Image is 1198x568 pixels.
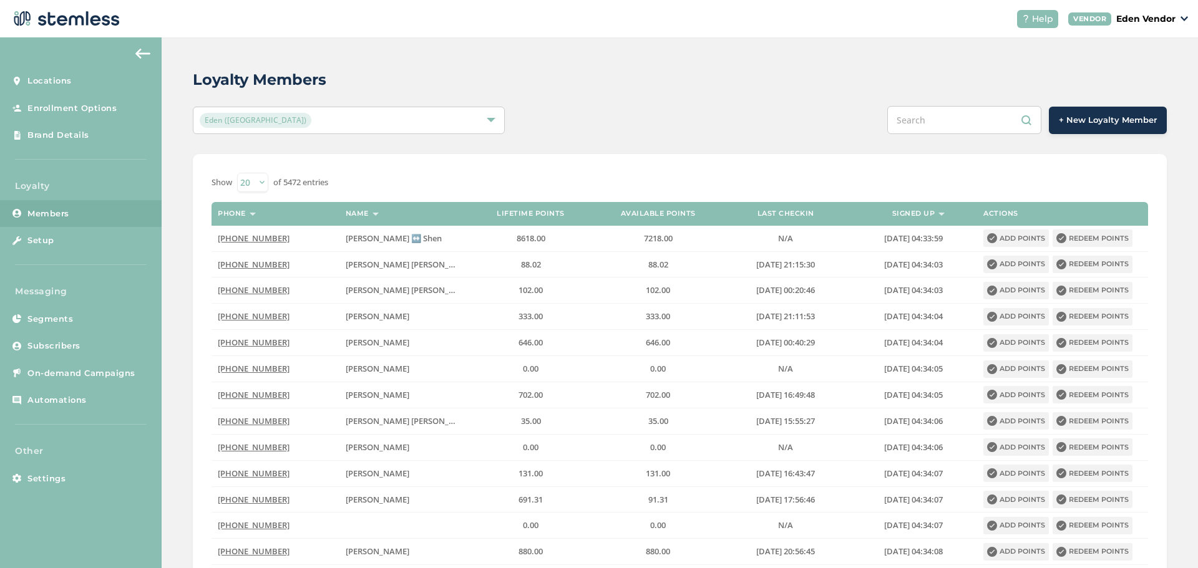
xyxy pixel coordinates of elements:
div: VENDOR [1068,12,1111,26]
label: 2020-06-06 21:11:53 [728,311,843,322]
h2: Loyalty Members [193,69,326,91]
button: + New Loyalty Member [1049,107,1167,134]
span: 333.00 [519,310,543,322]
span: [DATE] 00:40:29 [756,337,815,348]
label: victore anthony girdner [346,311,460,322]
span: [PERSON_NAME] [PERSON_NAME] [346,415,475,426]
span: Subscribers [27,340,80,352]
label: Richard Ke Britton [346,259,460,270]
label: 2024-01-22 04:34:05 [856,363,971,374]
span: [PHONE_NUMBER] [218,468,290,479]
span: [PERSON_NAME] [346,310,409,322]
label: (405) 596-5254 [218,416,333,426]
span: 0.00 [650,363,666,374]
button: Redeem points [1053,308,1132,325]
label: (918) 430-6773 [218,363,333,374]
span: 702.00 [646,389,670,400]
label: Brian ↔️ Shen [346,233,460,244]
button: Redeem points [1053,465,1132,482]
span: Enrollment Options [27,102,117,115]
span: [PHONE_NUMBER] [218,233,290,244]
span: [PHONE_NUMBER] [218,494,290,505]
img: icon-sort-1e1d7615.svg [938,213,945,216]
span: On-demand Campaigns [27,367,135,380]
span: [DATE] 20:56:45 [756,546,815,557]
span: Members [27,208,69,220]
label: 2021-11-06 20:56:45 [728,546,843,557]
p: Eden Vendor [1116,12,1176,26]
label: 2025-08-20 21:15:30 [728,259,843,270]
span: 102.00 [646,284,670,296]
span: 91.31 [648,494,668,505]
label: (918) 527-4095 [218,468,333,479]
label: 646.00 [601,337,716,348]
span: Locations [27,75,72,87]
span: Automations [27,394,87,407]
span: 8618.00 [517,233,545,244]
img: icon-help-white-03924b79.svg [1022,15,1030,22]
label: Show [212,176,232,189]
img: icon_down-arrow-small-66adaf34.svg [1181,16,1188,21]
button: Redeem points [1053,438,1132,456]
label: 0.00 [473,363,588,374]
label: 333.00 [473,311,588,322]
span: 88.02 [648,259,668,270]
button: Add points [983,360,1049,378]
label: 691.31 [473,494,588,505]
span: 333.00 [646,310,670,322]
label: 880.00 [601,546,716,557]
span: 0.00 [523,519,538,531]
span: 0.00 [650,441,666,453]
iframe: Chat Widget [1136,508,1198,568]
label: (503) 804-9208 [218,233,333,244]
label: 2024-01-22 04:34:03 [856,285,971,296]
button: Redeem points [1053,412,1132,430]
label: 2024-01-22 04:34:07 [856,520,971,531]
label: 2019-06-19 00:20:46 [728,285,843,296]
span: [PERSON_NAME] [346,337,409,348]
span: [PERSON_NAME] [346,389,409,400]
span: [DATE] 04:34:03 [884,259,943,270]
label: 2024-01-22 04:34:06 [856,416,971,426]
label: Lifetime points [497,209,565,218]
label: 8618.00 [473,233,588,244]
span: [DATE] 04:34:07 [884,494,943,505]
label: 2024-01-22 04:34:07 [856,468,971,479]
label: 0.00 [473,520,588,531]
label: 2024-01-22 04:34:07 [856,494,971,505]
span: N/A [778,441,793,453]
label: Leroy Wilson [346,390,460,400]
span: [DATE] 15:55:27 [756,415,815,426]
label: (760) 333-3756 [218,259,333,270]
span: Segments [27,313,73,325]
label: 702.00 [601,390,716,400]
span: [PHONE_NUMBER] [218,310,290,322]
button: Redeem points [1053,517,1132,534]
button: Redeem points [1053,386,1132,403]
button: Add points [983,308,1049,325]
label: 0.00 [473,442,588,453]
button: Add points [983,282,1049,299]
label: (918) 949-5101 [218,494,333,505]
span: [PHONE_NUMBER] [218,259,290,270]
button: Redeem points [1053,282,1132,299]
label: Signed up [892,209,935,218]
label: 2020-07-21 00:40:29 [728,337,843,348]
span: [DATE] 04:34:08 [884,546,943,557]
span: 35.00 [648,415,668,426]
span: [DATE] 00:20:46 [756,284,815,296]
label: (405) 408-1839 [218,285,333,296]
label: joe moherly [346,442,460,453]
button: Add points [983,334,1049,352]
button: Add points [983,386,1049,403]
span: + New Loyalty Member [1059,114,1157,127]
label: 0.00 [601,520,716,531]
span: 35.00 [521,415,541,426]
img: icon-sort-1e1d7615.svg [373,213,379,216]
span: 646.00 [646,337,670,348]
span: N/A [778,363,793,374]
span: 0.00 [523,441,538,453]
button: Add points [983,517,1049,534]
label: 102.00 [601,285,716,296]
